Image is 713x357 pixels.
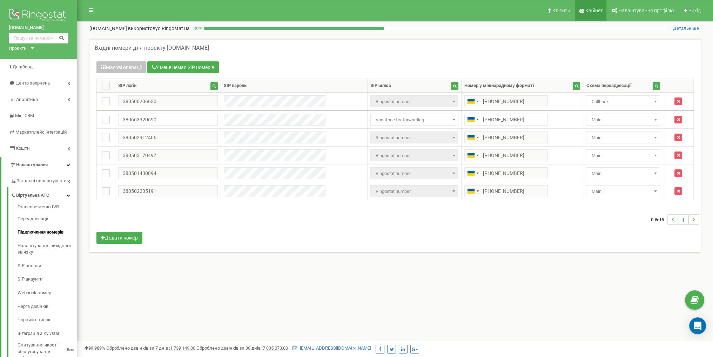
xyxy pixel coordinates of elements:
span: Ringostat number [370,132,458,143]
input: 050 123 4567 [464,149,548,161]
span: Ringostat number [370,95,458,107]
div: Telephone country code [465,186,481,197]
span: Main [588,133,657,143]
div: Telephone country code [465,96,481,107]
span: Ringostat number [370,167,458,179]
input: 050 123 4567 [464,167,548,179]
div: Telephone country code [465,168,481,179]
a: Чорний список [18,313,77,327]
a: [DOMAIN_NAME] [9,25,68,31]
span: використовує Ringostat на [128,26,190,31]
th: SIP пароль [221,79,368,93]
div: Схема переадресації [586,82,631,89]
span: Main [586,132,660,143]
span: 0-6 6 [651,214,667,225]
div: Номер у міжнародному форматі [464,82,534,89]
span: Детальніше [673,26,699,31]
a: Голосове меню IVR [18,204,77,212]
img: Ringostat logo [9,7,68,25]
span: Ringostat number [373,151,456,161]
a: Черга дзвінків [18,300,77,314]
a: SIP акаунти [18,272,77,286]
div: Telephone country code [465,150,481,161]
span: 99,989% [84,345,105,351]
span: Вихід [688,8,701,13]
span: Callback [586,95,660,107]
a: Налаштування вихідного зв’язку [18,239,77,259]
input: 050 123 4567 [464,114,548,126]
a: Віртуальна АТС [11,187,77,202]
span: Центр звернень [15,80,50,86]
h5: Вхідні номери для проєкту [DOMAIN_NAME] [95,45,209,51]
a: Webhook номер [18,286,77,300]
span: Віртуальна АТС [16,192,49,199]
a: Загальні налаштування [11,173,77,187]
span: Main [588,169,657,178]
p: [DOMAIN_NAME] [89,25,190,32]
a: Підключення номерів [18,225,77,239]
div: Проєкти [9,45,27,52]
span: Vodafone for forwarding [370,114,458,126]
span: Кошти [16,146,30,151]
button: У мене немає SIP номерів [147,61,219,73]
div: Open Intercom Messenger [689,317,706,334]
span: Оброблено дзвінків за 7 днів : [106,345,195,351]
span: Налаштування [16,162,48,167]
button: Масові операції [96,61,146,73]
a: [EMAIL_ADDRESS][DOMAIN_NAME] [292,345,371,351]
a: Переадресація [18,212,77,226]
input: Пошук за номером [9,33,68,43]
span: Main [588,115,657,125]
span: Дашборд [13,64,33,69]
a: Інтеграція з Kyivstar [18,327,77,341]
span: Маркетплейс інтеграцій [15,129,67,135]
a: SIP шлюзи [18,259,77,273]
span: Налаштування профілю [618,8,674,13]
span: Клієнти [552,8,570,13]
p: 39 % [190,25,204,32]
span: Оброблено дзвінків за 30 днів : [196,345,288,351]
span: Main [586,149,660,161]
span: Загальні налаштування [16,178,68,184]
span: Ringostat number [373,169,456,178]
li: 1 [678,214,688,225]
input: 050 123 4567 [464,132,548,143]
div: Telephone country code [465,114,481,125]
input: 050 123 4567 [464,185,548,197]
u: 7 835 073,00 [263,345,288,351]
span: Callback [588,97,657,107]
a: Налаштування [1,157,77,173]
nav: ... [651,207,699,232]
span: Аналiтика [16,97,38,102]
div: Telephone country code [465,132,481,143]
u: 1 739 149,00 [170,345,195,351]
span: Main [586,185,660,197]
div: SIP шлюз [370,82,391,89]
span: Ringostat number [370,185,458,197]
div: SIP логін [118,82,136,89]
span: Mini CRM [15,113,34,118]
button: Додати номер [96,232,142,244]
input: 050 123 4567 [464,95,548,107]
span: of [657,216,661,223]
span: Ringostat number [373,133,456,143]
span: Кабінет [585,8,603,13]
span: Main [586,167,660,179]
span: Main [586,114,660,126]
span: Main [588,187,657,196]
span: Main [588,151,657,161]
span: Vodafone for forwarding [373,115,456,125]
span: Ringostat number [373,97,456,107]
span: Ringostat number [373,187,456,196]
span: Ringostat number [370,149,458,161]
